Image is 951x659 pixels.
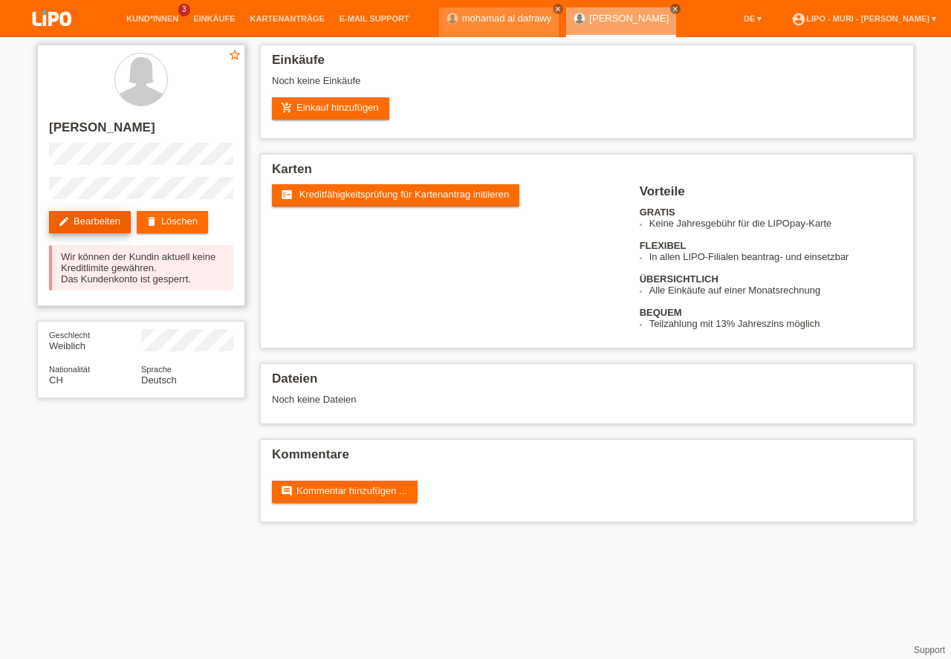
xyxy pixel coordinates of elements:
i: add_shopping_cart [281,102,293,114]
h2: Dateien [272,371,902,394]
li: Alle Einkäufe auf einer Monatsrechnung [649,285,902,296]
a: deleteLöschen [137,211,208,233]
i: close [672,5,679,13]
div: Noch keine Dateien [272,394,726,405]
a: editBearbeiten [49,211,131,233]
a: add_shopping_cartEinkauf hinzufügen [272,97,389,120]
i: comment [281,485,293,497]
span: Geschlecht [49,331,90,340]
a: star_border [228,48,241,64]
a: Einkäufe [186,14,242,23]
a: Kartenanträge [243,14,332,23]
div: Weiblich [49,329,141,351]
li: Teilzahlung mit 13% Jahreszins möglich [649,318,902,329]
span: Deutsch [141,374,177,386]
h2: Vorteile [640,184,902,207]
a: [PERSON_NAME] [589,13,669,24]
a: fact_check Kreditfähigkeitsprüfung für Kartenantrag initiieren [272,184,519,207]
a: E-Mail Support [332,14,417,23]
h2: Einkäufe [272,53,902,75]
a: commentKommentar hinzufügen ... [272,481,418,503]
div: Noch keine Einkäufe [272,75,902,97]
i: star_border [228,48,241,62]
h2: [PERSON_NAME] [49,120,233,143]
span: 3 [178,4,190,16]
a: close [553,4,563,14]
a: LIPO pay [15,30,89,42]
i: close [554,5,562,13]
h2: Karten [272,162,902,184]
a: account_circleLIPO - Muri - [PERSON_NAME] ▾ [784,14,944,23]
li: Keine Jahresgebühr für die LIPOpay-Karte [649,218,902,229]
i: account_circle [791,12,806,27]
b: ÜBERSICHTLICH [640,273,718,285]
span: Schweiz [49,374,63,386]
a: Support [914,645,945,655]
span: Nationalität [49,365,90,374]
div: Wir können der Kundin aktuell keine Kreditlimite gewähren. Das Kundenkonto ist gesperrt. [49,245,233,290]
a: mohamad al dafrawy [462,13,552,24]
a: close [670,4,681,14]
span: Sprache [141,365,172,374]
a: Kund*innen [119,14,186,23]
i: edit [58,215,70,227]
li: In allen LIPO-Filialen beantrag- und einsetzbar [649,251,902,262]
a: DE ▾ [736,14,769,23]
b: FLEXIBEL [640,240,687,251]
h2: Kommentare [272,447,902,470]
b: GRATIS [640,207,675,218]
i: fact_check [281,189,293,201]
i: delete [146,215,158,227]
b: BEQUEM [640,307,682,318]
span: Kreditfähigkeitsprüfung für Kartenantrag initiieren [299,189,510,200]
